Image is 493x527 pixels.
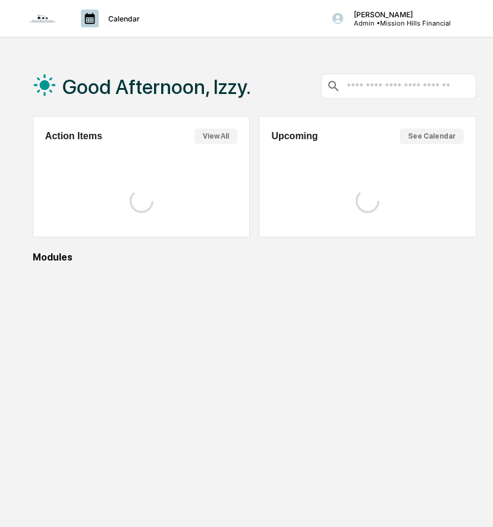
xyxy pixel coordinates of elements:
img: logo [29,14,57,23]
p: Admin • Mission Hills Financial [344,19,451,27]
h2: Upcoming [271,131,318,142]
h1: Good Afternoon, Izzy. [62,75,251,99]
div: Modules [33,252,476,263]
button: See Calendar [400,128,464,144]
p: [PERSON_NAME] [344,10,451,19]
button: View All [194,128,237,144]
p: Calendar [99,14,146,23]
h2: Action Items [45,131,102,142]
